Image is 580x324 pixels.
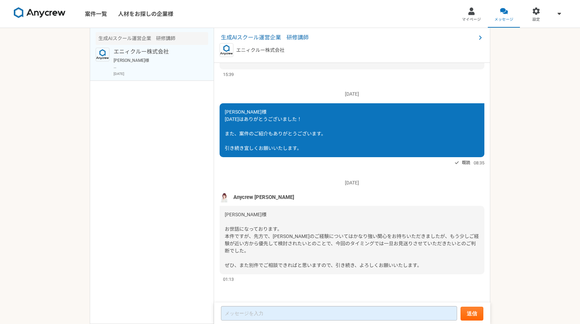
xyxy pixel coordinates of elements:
[221,34,476,42] span: 生成AIスクール運営企業 研修講師
[462,159,470,167] span: 既読
[220,179,484,187] p: [DATE]
[236,47,284,54] p: エニィクルー株式会社
[114,48,199,56] p: エニィクルー株式会社
[474,160,484,166] span: 08:35
[462,17,481,22] span: マイページ
[233,193,294,201] span: Anycrew [PERSON_NAME]
[461,307,483,321] button: 送信
[223,276,234,283] span: 01:13
[96,48,109,61] img: logo_text_blue_01.png
[225,212,479,268] span: [PERSON_NAME]様 お世話になっております。 本件ですが、先方で、[PERSON_NAME]のご経験についてはかなり強い関心をお持ちいただきましたが、もう少しご経験が近い方から優先して...
[114,57,199,70] p: [PERSON_NAME]様 お世話になっております。 本件ですが、先方で、[PERSON_NAME]のご経験についてはかなり強い関心をお持ちいただきましたが、もう少しご経験が近い方から優先して...
[96,32,208,45] div: 生成AIスクール運営企業 研修講師
[14,7,66,18] img: 8DqYSo04kwAAAAASUVORK5CYII=
[220,192,230,202] img: %E5%90%8D%E7%A7%B0%E6%9C%AA%E8%A8%AD%E5%AE%9A%E3%81%AE%E3%83%87%E3%82%B6%E3%82%A4%E3%83%B3__3_.png
[220,90,484,98] p: [DATE]
[223,71,234,78] span: 15:39
[532,17,540,22] span: 設定
[494,17,513,22] span: メッセージ
[114,71,208,76] p: [DATE]
[225,109,326,151] span: [PERSON_NAME]様 [DATE]はありがとうございました！ また、案件のご紹介もありがとうございます。 引き続き宜しくお願いいたします。
[220,43,233,57] img: logo_text_blue_01.png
